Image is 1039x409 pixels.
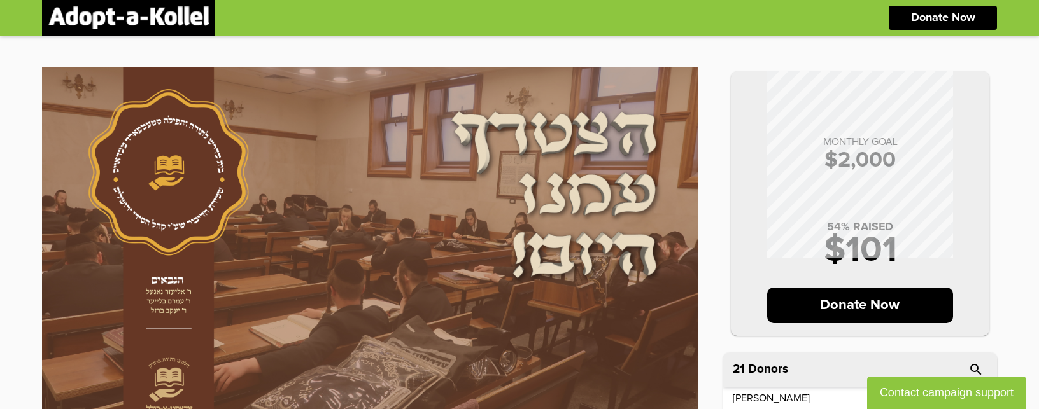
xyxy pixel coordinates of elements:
button: Contact campaign support [867,377,1026,409]
i: search [968,362,984,377]
span: 21 [733,363,745,375]
p: Donate Now [767,288,954,323]
p: MONTHLY GOAL [744,137,977,147]
p: Donors [748,363,788,375]
p: $ [744,149,977,171]
p: [PERSON_NAME] [733,393,810,403]
img: logonobg.png [48,6,209,29]
p: Donate Now [911,12,975,24]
